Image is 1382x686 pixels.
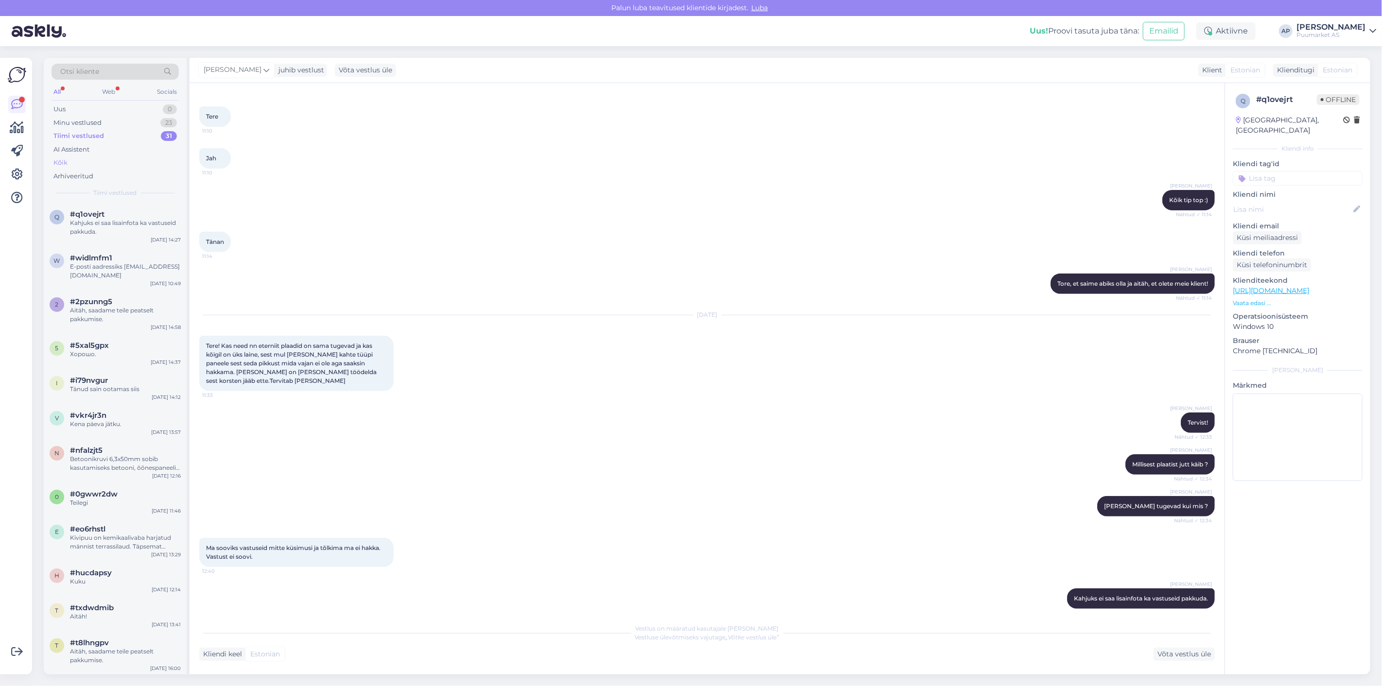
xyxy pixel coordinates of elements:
[1170,446,1212,454] span: [PERSON_NAME]
[53,104,66,114] div: Uus
[1236,115,1343,136] div: [GEOGRAPHIC_DATA], [GEOGRAPHIC_DATA]
[152,507,181,514] div: [DATE] 11:46
[1175,609,1212,617] span: 14:27
[206,238,224,245] span: Tänan
[1241,97,1245,104] span: q
[1104,502,1208,510] span: [PERSON_NAME] tugevad kui mis ?
[206,342,378,384] span: Tere! Kas need nn eterniit plaadid on sama tugevad ja kas kõigil on üks laine, sest mul [PERSON_N...
[53,145,89,154] div: AI Assistent
[202,127,239,135] span: 11:10
[1233,144,1363,153] div: Kliendi info
[70,297,112,306] span: #2pzunng5
[206,113,218,120] span: Tere
[70,568,112,577] span: #hucdapsy
[202,567,239,575] span: 12:40
[70,385,181,394] div: Tänud sain ootamas siis
[70,420,181,429] div: Kena päeva jätku.
[55,301,59,308] span: 2
[1170,488,1212,496] span: [PERSON_NAME]
[1233,299,1363,308] p: Vaata edasi ...
[1296,23,1365,31] div: [PERSON_NAME]
[1170,405,1212,412] span: [PERSON_NAME]
[55,607,59,614] span: t
[1174,475,1212,482] span: Nähtud ✓ 12:34
[54,449,59,457] span: n
[1233,189,1363,200] p: Kliendi nimi
[70,376,108,385] span: #i79nvgur
[1188,419,1208,426] span: Tervist!
[1233,258,1311,272] div: Küsi telefoninumbrit
[1233,248,1363,258] p: Kliendi telefon
[1169,196,1208,204] span: Kõik tip top :)
[1230,65,1260,75] span: Estonian
[151,551,181,558] div: [DATE] 13:29
[1296,31,1365,39] div: Puumarket AS
[55,414,59,422] span: v
[55,642,59,649] span: t
[151,236,181,243] div: [DATE] 14:27
[1233,231,1302,244] div: Küsi meiliaadressi
[1174,517,1212,524] span: Nähtud ✓ 12:34
[1132,461,1208,468] span: Millisest plaatist jutt käib ?
[152,621,181,628] div: [DATE] 13:41
[152,586,181,593] div: [DATE] 12:14
[53,171,93,181] div: Arhiveeritud
[202,253,239,260] span: 11:14
[206,154,216,162] span: Jah
[1030,25,1139,37] div: Proovi tasuta juba täna:
[70,533,181,551] div: Kivipuu on kemikaalivaba harjatud männist terrassilaud. Täpsemat võrdlust termotöödeldud puidu ja...
[70,254,112,262] span: #widlmfm1
[151,429,181,436] div: [DATE] 13:57
[70,490,118,498] span: #0gwwr2dw
[1198,65,1222,75] div: Klient
[94,189,137,197] span: Tiimi vestlused
[70,210,104,219] span: #q1ovejrt
[56,379,58,387] span: i
[1317,94,1360,105] span: Offline
[1233,221,1363,231] p: Kliendi email
[70,525,105,533] span: #eo6rhstl
[152,472,181,480] div: [DATE] 12:16
[1175,294,1212,302] span: Nähtud ✓ 11:14
[199,649,242,659] div: Kliendi keel
[1030,26,1048,35] b: Uus!
[150,280,181,287] div: [DATE] 10:49
[726,634,779,641] i: „Võtke vestlus üle”
[748,3,771,12] span: Luba
[70,306,181,324] div: Aitäh, saadame teile peatselt pakkumise.
[1233,275,1363,286] p: Klienditeekond
[70,411,106,420] span: #vkr4jr3n
[1175,211,1212,218] span: Nähtud ✓ 11:14
[204,65,261,75] span: [PERSON_NAME]
[275,65,324,75] div: juhib vestlust
[70,498,181,507] div: Teilegi
[70,577,181,586] div: Kuku
[1296,23,1376,39] a: [PERSON_NAME]Puumarket AS
[1233,322,1363,332] p: Windows 10
[55,344,59,352] span: 5
[53,118,102,128] div: Minu vestlused
[1175,433,1212,441] span: Nähtud ✓ 12:33
[1057,280,1208,287] span: Tore, et saime abiks olla ja aitäh, et olete meie klient!
[199,310,1215,319] div: [DATE]
[70,603,114,612] span: #txdwdmib
[1323,65,1352,75] span: Estonian
[1233,366,1363,375] div: [PERSON_NAME]
[1256,94,1317,105] div: # q1ovejrt
[70,219,181,236] div: Kahjuks ei saa lisainfota ka vastuseid pakkuda.
[70,638,109,647] span: #t8lhngpv
[163,104,177,114] div: 0
[70,262,181,280] div: E-posti aadressiks [EMAIL_ADDRESS][DOMAIN_NAME]
[1154,648,1215,661] div: Võta vestlus üle
[1170,266,1212,273] span: [PERSON_NAME]
[150,665,181,672] div: [DATE] 16:00
[155,86,179,98] div: Socials
[54,257,60,264] span: w
[1170,182,1212,189] span: [PERSON_NAME]
[1233,346,1363,356] p: Chrome [TECHNICAL_ID]
[70,341,109,350] span: #5xal5gpx
[70,350,181,359] div: Хорошо.
[1074,595,1208,602] span: Kahjuks ei saa lisainfota ka vastuseid pakkuda.
[52,86,63,98] div: All
[54,572,59,579] span: h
